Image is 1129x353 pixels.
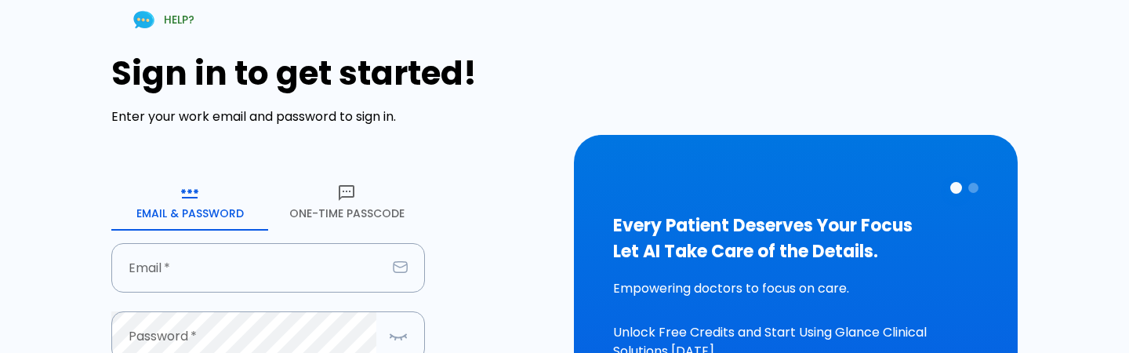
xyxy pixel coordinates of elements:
h3: Every Patient Deserves Your Focus Let AI Take Care of the Details. [613,213,978,264]
h1: Sign in to get started! [111,54,555,93]
p: Empowering doctors to focus on care. [613,279,978,298]
img: Chat Support [130,6,158,34]
button: Email & Password [111,174,268,231]
p: Enter your work email and password to sign in. [111,107,555,126]
input: dr.ahmed@clinic.com [111,243,387,293]
button: One-Time Passcode [268,174,425,231]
